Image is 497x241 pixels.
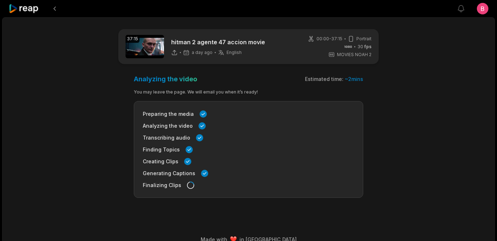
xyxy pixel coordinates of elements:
[316,36,342,42] span: 00:00 - 37:15
[192,50,213,55] span: a day ago
[143,158,178,165] span: Creating Clips
[356,36,371,42] span: Portrait
[134,75,197,83] h3: Analyzing the video
[364,44,371,49] span: fps
[171,38,265,46] p: hitman 2 agente 47 accion movie
[143,181,181,189] span: Finalizing Clips
[143,146,180,153] span: Finding Topics
[357,44,371,50] span: 30
[126,35,140,43] div: 37:15
[143,122,193,129] span: Analyzing the video
[227,50,242,55] span: English
[143,169,195,177] span: Generating Captions
[337,51,371,58] span: MOVIES NOAH 2
[134,89,363,95] div: You may leave the page. We will email you when it’s ready!
[345,76,363,82] span: ~ 2 mins
[305,76,363,83] div: Estimated time:
[143,134,190,141] span: Transcribing audio
[143,110,194,118] span: Preparing the media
